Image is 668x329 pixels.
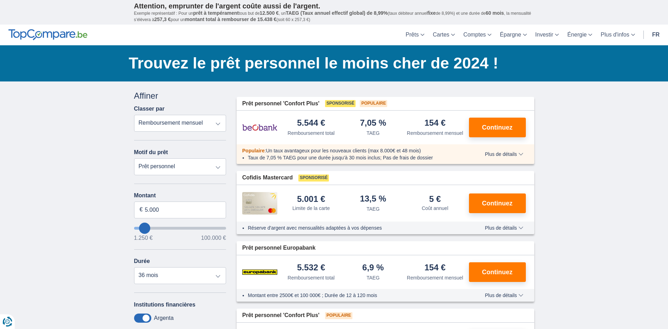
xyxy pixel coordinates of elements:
span: Prêt personnel 'Confort Plus' [242,311,319,320]
button: Continuez [469,118,526,137]
a: Épargne [496,25,531,45]
h1: Trouvez le prêt personnel le moins cher de 2024 ! [129,52,534,74]
label: Argenta [154,315,174,321]
span: Un taux avantageux pour les nouveaux clients (max 8.000€ et 48 mois) [266,148,421,153]
span: 100.000 € [201,235,226,241]
div: 7,05 % [360,119,386,128]
div: Coût annuel [422,205,448,212]
span: 12.500 € [260,10,279,16]
button: Plus de détails [479,292,528,298]
div: 5 € [429,195,441,203]
span: fixe [427,10,436,16]
label: Durée [134,258,150,264]
a: Comptes [459,25,496,45]
img: pret personnel Europabank [242,263,277,281]
span: Sponsorisé [325,100,356,107]
div: Remboursement total [287,274,335,281]
div: Remboursement mensuel [407,274,463,281]
div: Remboursement total [287,130,335,137]
div: Limite de la carte [292,205,330,212]
div: 6,9 % [362,263,384,273]
div: 5.532 € [297,263,325,273]
div: 154 € [424,119,445,128]
div: TAEG [366,205,379,212]
span: Plus de détails [485,293,523,298]
a: Prêts [402,25,429,45]
img: pret personnel Cofidis CC [242,192,277,215]
span: Populaire [325,312,352,319]
span: Plus de détails [485,152,523,157]
a: Cartes [429,25,459,45]
span: Plus de détails [485,225,523,230]
div: 154 € [424,263,445,273]
span: Populaire [242,148,265,153]
div: TAEG [366,274,379,281]
span: TAEG (Taux annuel effectif global) de 8,99% [286,10,388,16]
span: Cofidis Mastercard [242,174,293,182]
div: Affiner [134,90,226,102]
button: Continuez [469,262,526,282]
a: Énergie [563,25,596,45]
div: 5.001 € [297,195,325,203]
button: Plus de détails [479,225,528,231]
p: Exemple représentatif : Pour un tous but de , un (taux débiteur annuel de 8,99%) et une durée de ... [134,10,534,23]
span: 1.250 € [134,235,153,241]
span: Sponsorisé [298,175,329,182]
p: Attention, emprunter de l'argent coûte aussi de l'argent. [134,2,534,10]
a: Investir [531,25,563,45]
label: Classer par [134,106,165,112]
img: pret personnel Beobank [242,119,277,136]
label: Motif du prêt [134,149,168,156]
span: prêt à tempérament [193,10,239,16]
span: € [140,206,143,214]
span: 257,3 € [154,17,171,22]
img: TopCompare [8,29,87,40]
div: : [237,147,470,154]
div: Remboursement mensuel [407,130,463,137]
li: Montant entre 2500€ et 100 000€ ; Durée de 12 à 120 mois [248,292,464,299]
span: montant total à rembourser de 15.438 € [185,17,277,22]
span: Continuez [482,269,512,275]
button: Continuez [469,193,526,213]
input: wantToBorrow [134,227,226,230]
div: TAEG [366,130,379,137]
li: Taux de 7,05 % TAEG pour une durée jusqu’à 30 mois inclus; Pas de frais de dossier [248,154,464,161]
span: Prêt personnel 'Confort Plus' [242,100,319,108]
div: 13,5 % [360,195,386,204]
span: Populaire [360,100,387,107]
div: 5.544 € [297,119,325,128]
label: Montant [134,192,226,199]
span: 60 mois [486,10,504,16]
span: Continuez [482,124,512,131]
a: fr [648,25,664,45]
li: Réserve d'argent avec mensualités adaptées à vos dépenses [248,224,464,231]
label: Institutions financières [134,302,196,308]
a: Plus d'infos [596,25,639,45]
span: Prêt personnel Europabank [242,244,316,252]
button: Plus de détails [479,151,528,157]
span: Continuez [482,200,512,206]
